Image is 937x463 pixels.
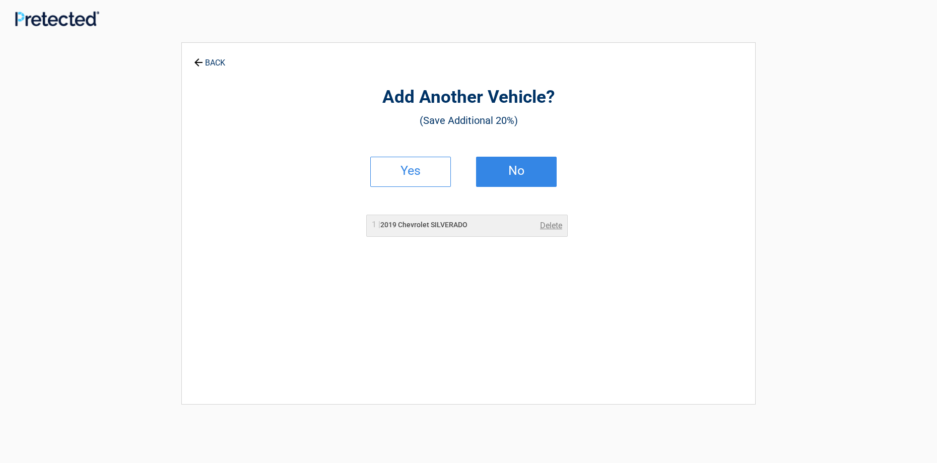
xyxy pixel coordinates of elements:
h3: (Save Additional 20%) [237,112,700,129]
a: Delete [540,220,562,232]
h2: No [487,167,546,174]
h2: Yes [381,167,440,174]
h2: 2019 Chevrolet SILVERADO [372,220,467,230]
a: BACK [192,49,227,67]
span: 1 | [372,220,380,229]
img: Main Logo [15,11,99,26]
h2: Add Another Vehicle? [237,86,700,109]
